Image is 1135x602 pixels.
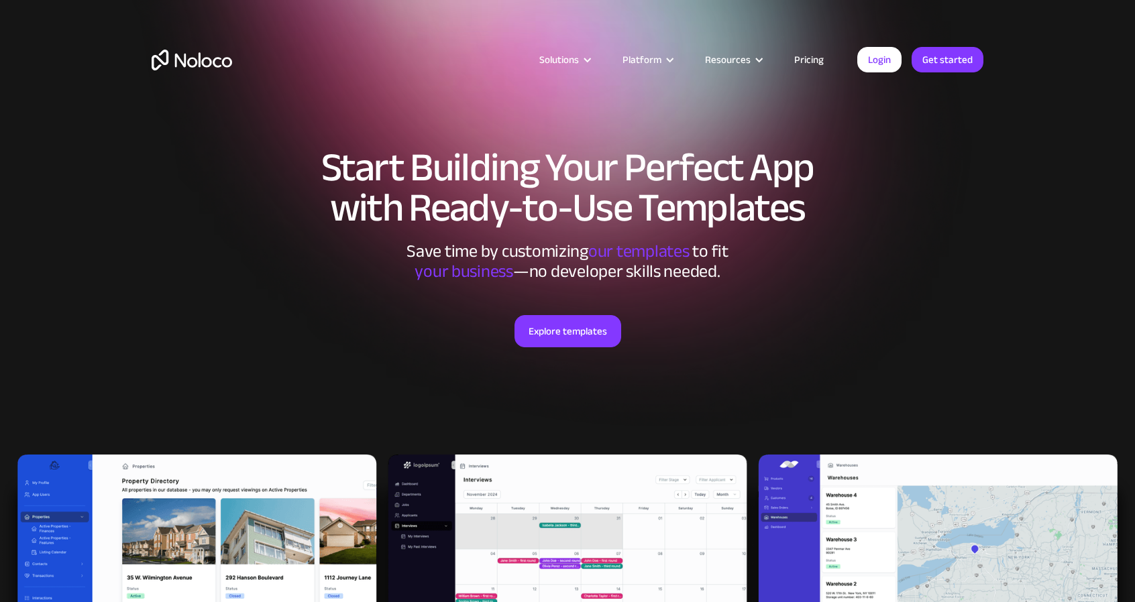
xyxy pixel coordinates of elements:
[588,235,690,267] span: our templates
[415,255,513,288] span: your business
[688,51,777,68] div: Resources
[515,315,621,347] a: Explore templates
[152,50,232,70] a: home
[623,51,661,68] div: Platform
[857,47,902,72] a: Login
[705,51,751,68] div: Resources
[606,51,688,68] div: Platform
[523,51,606,68] div: Solutions
[777,51,841,68] a: Pricing
[539,51,579,68] div: Solutions
[912,47,983,72] a: Get started
[152,147,983,228] h1: Start Building Your Perfect App with Ready-to-Use Templates
[366,241,769,282] div: Save time by customizing to fit ‍ —no developer skills needed.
